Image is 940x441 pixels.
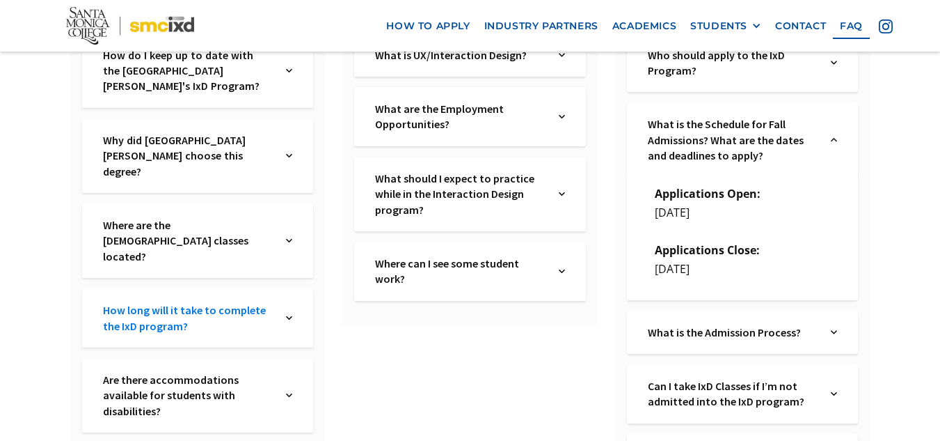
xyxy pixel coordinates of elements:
[66,7,194,45] img: Santa Monica College - SMC IxD logo
[103,47,273,94] a: How do I keep up to date with the [GEOGRAPHIC_DATA][PERSON_NAME]'s IxD Program?
[655,242,760,258] strong: Applications Close:
[648,378,818,410] a: Can I take IxD Classes if I’m not admitted into the IxD program?
[103,217,273,264] a: Where are the [DEMOGRAPHIC_DATA] classes located?
[768,13,833,39] a: contact
[103,372,273,419] a: Are there accommodations available for students with disabilities?
[648,47,818,79] a: Who should apply to the IxD Program?
[648,260,837,279] p: [DATE]
[655,186,760,201] strong: Applications Open:
[879,20,893,33] img: icon - instagram
[103,302,273,334] a: How long will it take to complete the IxD program?
[375,256,545,287] a: Where can I see some student work?
[648,203,837,222] p: [DATE]
[103,132,273,179] a: Why did [GEOGRAPHIC_DATA][PERSON_NAME] choose this degree?
[648,116,818,163] a: What is the Schedule for Fall Admissions? What are the dates and deadlines to apply?
[690,20,761,32] div: STUDENTS
[477,13,605,39] a: industry partners
[648,222,837,241] p: ‍
[605,13,683,39] a: Academics
[833,13,870,39] a: faq
[690,20,747,32] div: STUDENTS
[375,171,545,217] a: What should I expect to practice while in the Interaction Design program?
[379,13,477,39] a: how to apply
[648,325,818,340] a: What is the Admission Process?
[375,101,545,132] a: What are the Employment Opportunities?
[375,47,545,63] a: What is UX/Interaction Design?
